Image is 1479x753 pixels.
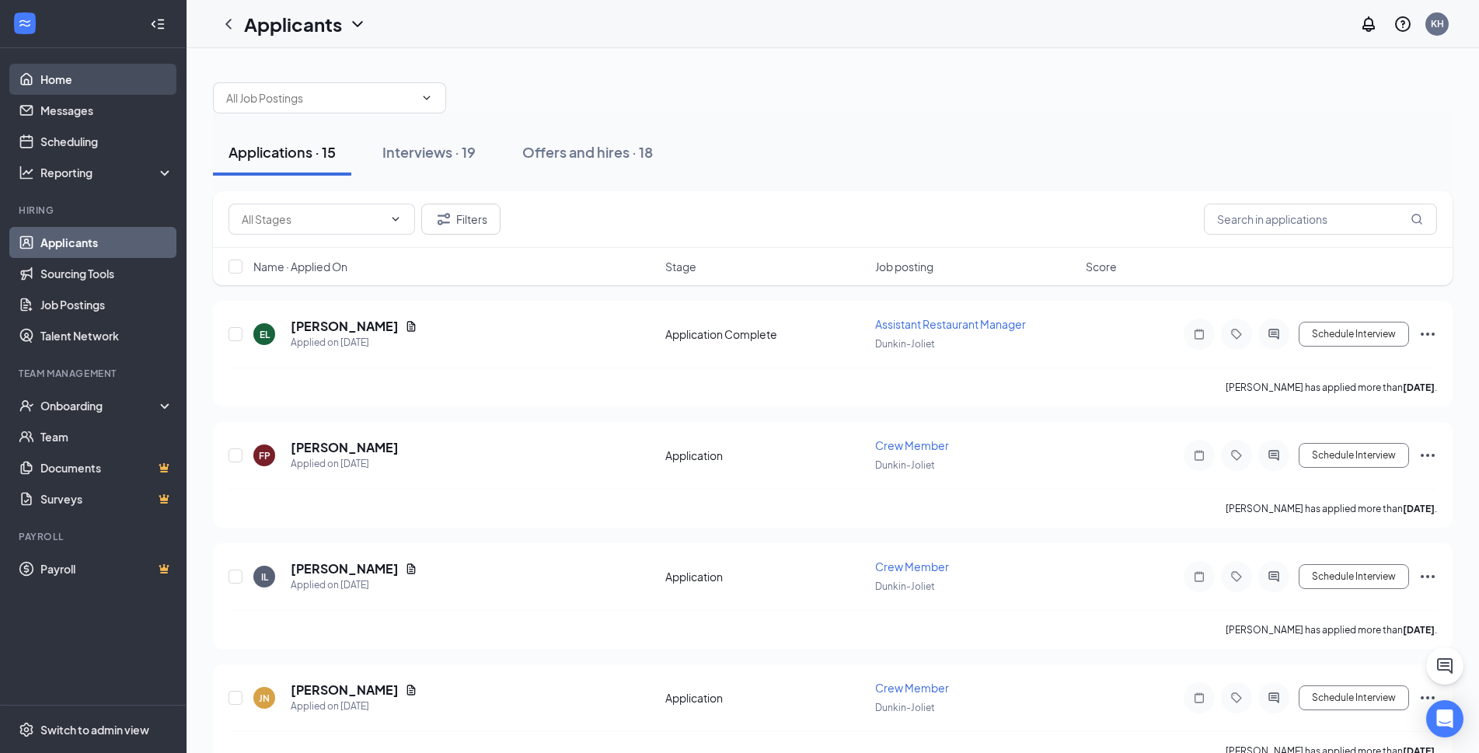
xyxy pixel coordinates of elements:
[1227,692,1246,704] svg: Tag
[1227,570,1246,583] svg: Tag
[40,320,173,351] a: Talent Network
[1418,689,1437,707] svg: Ellipses
[875,560,949,573] span: Crew Member
[1227,328,1246,340] svg: Tag
[40,165,174,180] div: Reporting
[875,438,949,452] span: Crew Member
[1264,449,1283,462] svg: ActiveChat
[875,681,949,695] span: Crew Member
[1190,328,1209,340] svg: Note
[253,259,347,274] span: Name · Applied On
[40,258,173,289] a: Sourcing Tools
[40,95,173,126] a: Messages
[17,16,33,31] svg: WorkstreamLogo
[421,204,501,235] button: Filter Filters
[1411,213,1423,225] svg: MagnifyingGlass
[40,722,149,737] div: Switch to admin view
[1190,570,1209,583] svg: Note
[19,722,34,737] svg: Settings
[40,452,173,483] a: DocumentsCrown
[1264,570,1283,583] svg: ActiveChat
[434,210,453,228] svg: Filter
[1394,15,1412,33] svg: QuestionInfo
[875,259,933,274] span: Job posting
[1226,381,1437,394] p: [PERSON_NAME] has applied more than .
[1403,624,1435,636] b: [DATE]
[1299,685,1409,710] button: Schedule Interview
[19,367,170,380] div: Team Management
[291,335,417,350] div: Applied on [DATE]
[260,328,270,341] div: EL
[665,690,867,706] div: Application
[1299,322,1409,347] button: Schedule Interview
[1299,443,1409,468] button: Schedule Interview
[875,702,935,713] span: Dunkin-Joliet
[665,326,867,342] div: Application Complete
[1431,17,1444,30] div: KH
[40,553,173,584] a: PayrollCrown
[291,560,399,577] h5: [PERSON_NAME]
[875,317,1026,331] span: Assistant Restaurant Manager
[1264,328,1283,340] svg: ActiveChat
[1426,700,1463,737] div: Open Intercom Messenger
[19,530,170,543] div: Payroll
[1264,692,1283,704] svg: ActiveChat
[665,448,867,463] div: Application
[389,213,402,225] svg: ChevronDown
[1190,692,1209,704] svg: Note
[665,569,867,584] div: Application
[875,459,935,471] span: Dunkin-Joliet
[1299,564,1409,589] button: Schedule Interview
[259,449,270,462] div: FP
[291,699,417,714] div: Applied on [DATE]
[150,16,166,32] svg: Collapse
[291,439,399,456] h5: [PERSON_NAME]
[40,398,160,413] div: Onboarding
[291,577,417,593] div: Applied on [DATE]
[219,15,238,33] svg: ChevronLeft
[1426,647,1463,685] button: ChatActive
[1226,623,1437,636] p: [PERSON_NAME] has applied more than .
[40,64,173,95] a: Home
[19,165,34,180] svg: Analysis
[226,89,414,106] input: All Job Postings
[291,318,399,335] h5: [PERSON_NAME]
[405,320,417,333] svg: Document
[875,338,935,350] span: Dunkin-Joliet
[665,259,696,274] span: Stage
[1226,502,1437,515] p: [PERSON_NAME] has applied more than .
[19,398,34,413] svg: UserCheck
[1418,567,1437,586] svg: Ellipses
[259,692,270,705] div: JN
[291,456,399,472] div: Applied on [DATE]
[40,227,173,258] a: Applicants
[1086,259,1117,274] span: Score
[382,142,476,162] div: Interviews · 19
[1190,449,1209,462] svg: Note
[405,684,417,696] svg: Document
[1435,657,1454,675] svg: ChatActive
[1403,382,1435,393] b: [DATE]
[348,15,367,33] svg: ChevronDown
[244,11,342,37] h1: Applicants
[1418,325,1437,343] svg: Ellipses
[1403,503,1435,514] b: [DATE]
[40,483,173,514] a: SurveysCrown
[1418,446,1437,465] svg: Ellipses
[522,142,653,162] div: Offers and hires · 18
[1359,15,1378,33] svg: Notifications
[261,570,268,584] div: IL
[1227,449,1246,462] svg: Tag
[19,204,170,217] div: Hiring
[1204,204,1437,235] input: Search in applications
[40,126,173,157] a: Scheduling
[40,421,173,452] a: Team
[242,211,383,228] input: All Stages
[291,682,399,699] h5: [PERSON_NAME]
[405,563,417,575] svg: Document
[875,580,935,592] span: Dunkin-Joliet
[420,92,433,104] svg: ChevronDown
[40,289,173,320] a: Job Postings
[228,142,336,162] div: Applications · 15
